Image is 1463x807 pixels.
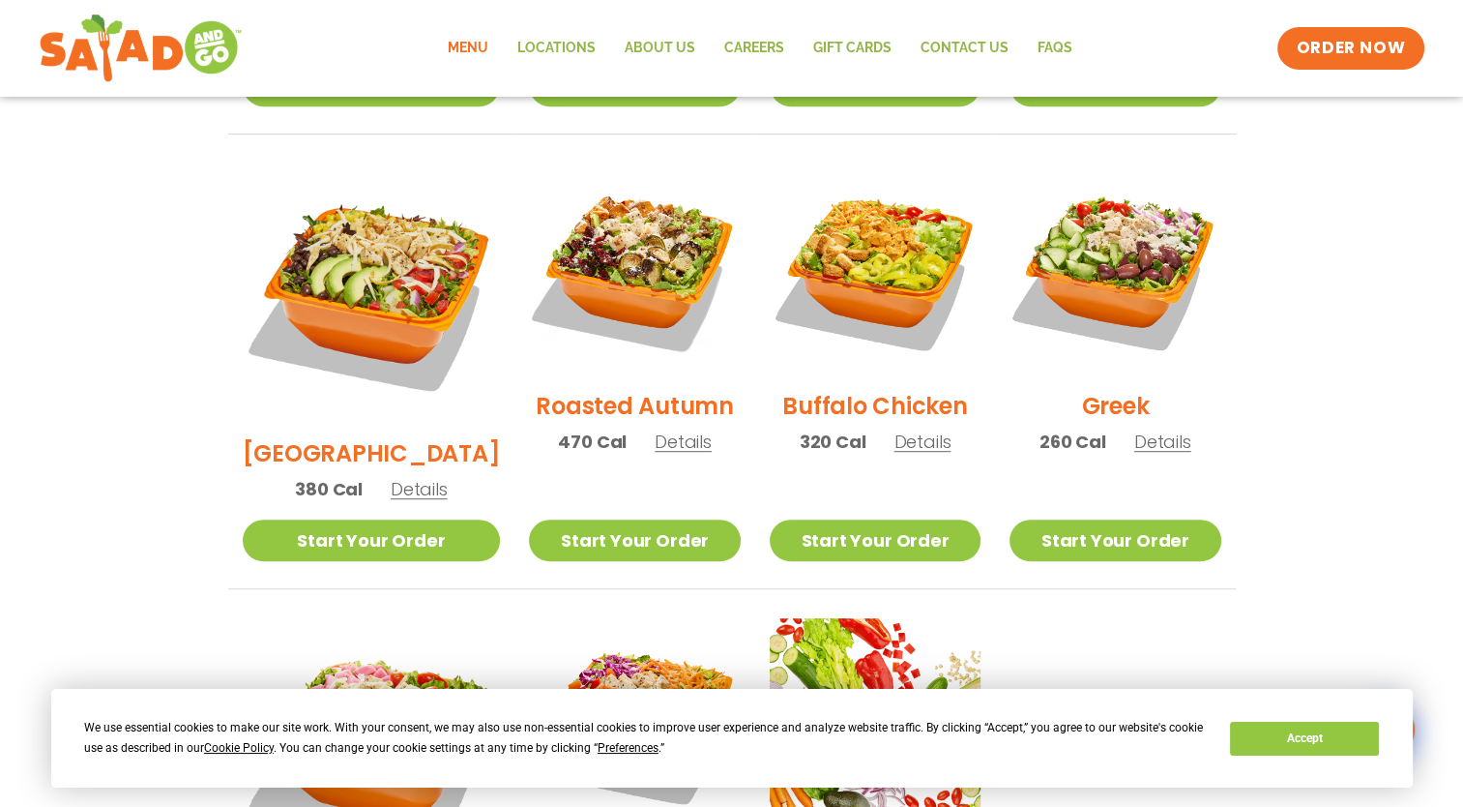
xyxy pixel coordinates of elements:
[433,26,503,71] a: Menu
[799,26,906,71] a: GIFT CARDS
[1277,27,1424,70] a: ORDER NOW
[800,429,866,455] span: 320 Cal
[782,389,967,423] h2: Buffalo Chicken
[1023,26,1087,71] a: FAQs
[1009,520,1220,561] a: Start Your Order
[1297,37,1405,60] span: ORDER NOW
[295,476,363,502] span: 380 Cal
[51,689,1413,788] div: Cookie Consent Prompt
[433,26,1087,71] nav: Menu
[1039,429,1106,455] span: 260 Cal
[906,26,1023,71] a: Contact Us
[598,741,658,755] span: Preferences
[503,26,610,71] a: Locations
[770,164,980,374] img: Product photo for Buffalo Chicken Salad
[536,389,734,423] h2: Roasted Autumn
[610,26,710,71] a: About Us
[529,520,740,561] a: Start Your Order
[243,520,501,561] a: Start Your Order
[529,164,740,374] img: Product photo for Roasted Autumn Salad
[243,436,501,470] h2: [GEOGRAPHIC_DATA]
[84,718,1207,759] div: We use essential cookies to make our site work. With your consent, we may also use non-essential ...
[770,520,980,561] a: Start Your Order
[1134,430,1191,454] span: Details
[243,164,501,422] img: Product photo for BBQ Ranch Salad
[204,741,274,755] span: Cookie Policy
[1009,164,1220,374] img: Product photo for Greek Salad
[1230,722,1379,756] button: Accept
[558,429,627,455] span: 470 Cal
[893,430,951,454] span: Details
[710,26,799,71] a: Careers
[655,430,712,454] span: Details
[391,477,448,501] span: Details
[39,10,243,87] img: new-SAG-logo-768×292
[1081,389,1149,423] h2: Greek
